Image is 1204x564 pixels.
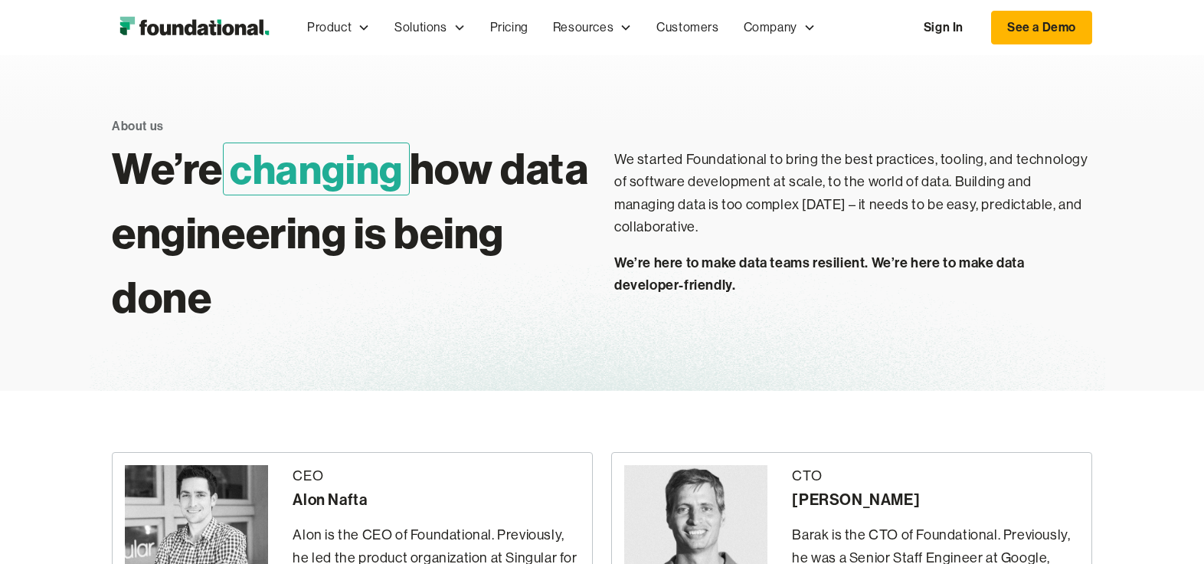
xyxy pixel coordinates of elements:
div: Track dependencies, usage and metadata end-to-end [268,228,415,263]
a: Sign In [908,11,979,44]
a: See a Demo [991,11,1092,44]
a: Pricing [478,2,541,53]
a: Data ContractsAutomate data contract implementation [256,275,427,341]
span: changing [223,143,410,195]
a: Cost OptimizationManage and optimize data warehouse costs [446,130,617,196]
div: Data Privacy [458,208,528,228]
p: We started Foundational to bring the best practices, tooling, and technology of software developm... [614,149,1092,239]
img: Foundational Logo [112,12,276,43]
div: Solutions [394,18,447,38]
div: Product [295,2,382,53]
div: About us [112,116,164,136]
div: Solutions [382,2,477,53]
p: We’re here to make data teams resilient. We’re here to make data developer-friendly. [614,251,1092,297]
div: Resources [541,2,644,53]
a: home [112,12,276,43]
div: Prevent the next major data incident [268,156,415,190]
div: Data Quality [268,136,336,156]
div: [PERSON_NAME] [792,487,1079,512]
div: Manage and optimize data warehouse costs [458,156,605,190]
iframe: Chat Widget [928,386,1204,564]
div: Resources [553,18,613,38]
div: Data Contracts [268,281,352,301]
div: CTO [792,465,1079,488]
a: Data PrivacyUnderstand and control every path of sensitive data [446,202,617,268]
div: Automate data contract implementation [268,300,415,335]
nav: Solutions [237,85,636,360]
h1: We’re how data engineering is being done [112,136,590,330]
div: CEO [293,465,580,488]
div: Alon Nafta [293,487,580,512]
a: Customers [644,2,731,53]
div: Solutions [256,104,617,124]
div: Understand and control every path of sensitive data [458,228,605,263]
a: Data GovernanceTrack dependencies, usage and metadata end-to-end [256,202,427,268]
a: Data QualityPrevent the next major data incident [256,130,427,196]
div: Product [307,18,352,38]
div: Company [744,18,797,38]
div: Cost Optimization [458,136,559,156]
div: Data Governance [268,208,365,228]
div: Company [731,2,828,53]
